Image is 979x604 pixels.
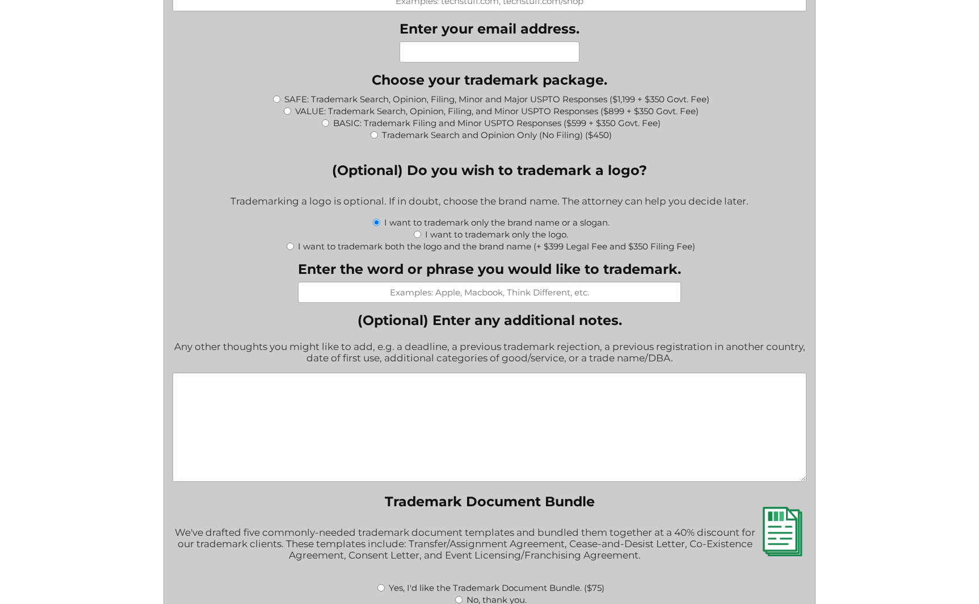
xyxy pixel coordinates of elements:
label: Enter the word or phrase you would like to trademark. [298,261,681,277]
label: Yes, I'd like the Trademark Document Bundle. ($75) [389,582,604,593]
div: We've drafted five commonly-needed trademark document templates and bundled them together at a 40... [173,519,806,581]
label: I want to trademark only the logo. [425,229,568,240]
img: Trademark Document Bundle [758,507,806,556]
legend: Choose your trademark package. [372,72,607,88]
div: Any other thoughts you might like to add, e.g. a deadline, a previous trademark rejection, a prev... [173,334,806,373]
label: I want to trademark only the brand name or a slogan. [384,217,610,228]
label: BASIC: Trademark Filing and Minor USPTO Responses ($599 + $350 Govt. Fee) [333,118,661,128]
legend: Trademark Document Bundle [385,493,595,510]
label: Enter your email address. [400,20,579,37]
div: Trademarking a logo is optional. If in doubt, choose the brand name. The attorney can help you de... [173,188,806,216]
label: SAFE: Trademark Search, Opinion, Filing, Minor and Major USPTO Responses ($1,199 + $350 Govt. Fee) [284,94,709,105]
legend: (Optional) Do you wish to trademark a logo? [332,162,647,178]
label: (Optional) Enter any additional notes. [173,312,806,328]
label: VALUE: Trademark Search, Opinion, Filing, and Minor USPTO Responses ($899 + $350 Govt. Fee) [295,106,699,116]
label: Trademark Search and Opinion Only (No Filing) ($450) [382,130,612,140]
input: Examples: Apple, Macbook, Think Different, etc. [298,282,681,303]
label: I want to trademark both the logo and the brand name (+ $399 Legal Fee and $350 Filing Fee) [298,241,695,252]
